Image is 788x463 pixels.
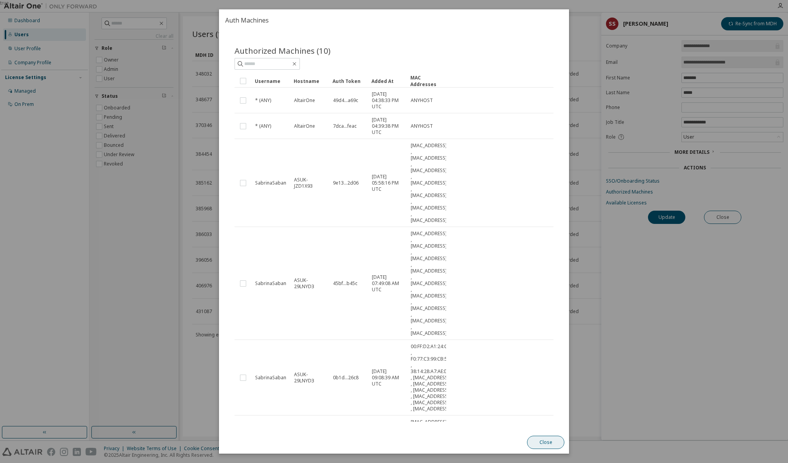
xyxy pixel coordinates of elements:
div: Added At [371,75,404,87]
span: 0b1d...26c8 [333,375,359,381]
span: [DATE] 04:38:33 PM UTC [372,91,404,110]
span: 9e13...2d06 [333,180,359,186]
span: [DATE] 07:49:08 AM UTC [372,274,404,293]
span: * (ANY) [255,97,271,104]
span: AltairOne [294,123,315,129]
span: 00:FF:D2:A1:24:C1 , F0:77:C3:99:CB:59 , 38:14:28:A7:AE:D6 , [MAC_ADDRESS] , [MAC_ADDRESS] , [MAC_... [411,343,450,412]
span: [MAC_ADDRESS] , [MAC_ADDRESS] , [MAC_ADDRESS] , [MAC_ADDRESS] , [MAC_ADDRESS] , [MAC_ADDRESS] , [... [411,231,447,336]
div: Hostname [294,75,326,87]
span: 7dca...feac [333,123,357,129]
div: Auth Token [333,75,365,87]
span: [DATE] 04:39:38 PM UTC [372,117,404,136]
span: 45bf...b45c [333,280,357,287]
span: [DATE] 09:08:39 AM UTC [372,368,404,387]
span: ASUK-JZD1X93 [294,177,326,189]
span: ASUK-29LNYD3 [294,371,326,384]
span: [MAC_ADDRESS] , [MAC_ADDRESS] , [MAC_ADDRESS] , [MAC_ADDRESS] , [MAC_ADDRESS] , [MAC_ADDRESS] , [... [411,143,447,224]
div: Username [255,75,287,87]
span: SabrinaSaban [255,180,286,186]
span: SabrinaSaban [255,375,286,381]
span: 49d4...a69c [333,97,358,104]
span: [DATE] 05:58:16 PM UTC [372,174,404,192]
button: Close [527,436,564,449]
span: AltairOne [294,97,315,104]
span: * (ANY) [255,123,271,129]
span: SabrinaSaban [255,280,286,287]
span: ASUK-29LNYD3 [294,277,326,290]
span: ANYHOST [411,123,433,129]
div: MAC Addresses [410,74,443,88]
span: ANYHOST [411,97,433,104]
span: Authorized Machines (10) [235,45,331,56]
h2: Auth Machines [219,9,569,31]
